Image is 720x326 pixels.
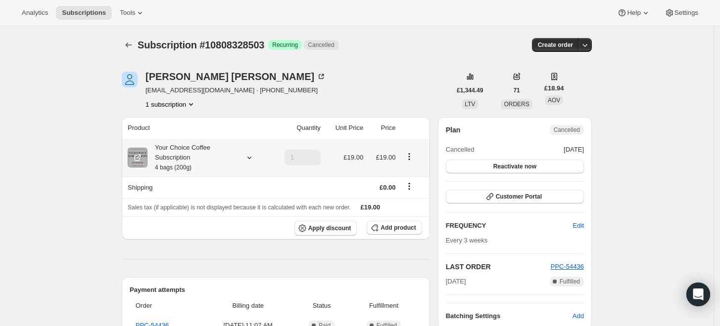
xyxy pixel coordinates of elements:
span: Apply discount [308,224,351,232]
button: Customer Portal [446,190,584,204]
span: 71 [513,86,520,94]
button: Product actions [401,151,417,162]
h2: Plan [446,125,461,135]
button: Edit [567,218,590,234]
a: PPC-54436 [551,263,584,270]
span: Analytics [22,9,48,17]
span: Billing date [204,301,292,311]
th: Order [130,295,201,317]
img: product img [128,148,147,167]
span: £19.00 [343,154,363,161]
th: Unit Price [324,117,366,139]
span: Recurring [272,41,298,49]
span: Help [627,9,640,17]
span: Sales tax (if applicable) is not displayed because it is calculated with each new order. [128,204,351,211]
h2: FREQUENCY [446,221,573,231]
span: Add [573,311,584,321]
h2: Payment attempts [130,285,422,295]
span: £18.94 [544,83,564,93]
span: Settings [674,9,698,17]
span: Subscription #10808328503 [138,40,264,50]
span: Customer Portal [496,193,542,201]
span: Cancelled [308,41,334,49]
button: Create order [532,38,579,52]
span: AOV [548,97,560,104]
span: Create order [538,41,573,49]
span: [DATE] [564,145,584,155]
span: Steve Patten [122,72,138,87]
span: Subscriptions [62,9,106,17]
span: Cancelled [554,126,580,134]
button: Tools [114,6,151,20]
span: LTV [465,101,475,108]
button: Subscriptions [56,6,112,20]
button: Shipping actions [401,181,417,192]
h6: Batching Settings [446,311,573,321]
span: Tools [120,9,135,17]
button: Add product [367,221,422,235]
button: Reactivate now [446,160,584,173]
div: Open Intercom Messenger [686,283,710,306]
span: Every 3 weeks [446,237,488,244]
th: Price [366,117,398,139]
h2: LAST ORDER [446,262,551,272]
span: Fulfilled [560,278,580,285]
span: Cancelled [446,145,475,155]
button: Add [567,308,590,324]
button: PPC-54436 [551,262,584,272]
button: Analytics [16,6,54,20]
button: Settings [659,6,704,20]
div: [PERSON_NAME] [PERSON_NAME] [145,72,326,81]
span: [DATE] [446,277,466,286]
button: Apply discount [294,221,357,236]
span: £19.00 [376,154,396,161]
span: Reactivate now [493,163,536,170]
div: Your Choice Coffee Subscription [147,143,237,172]
span: Status [298,301,346,311]
th: Shipping [122,176,271,198]
span: Edit [573,221,584,231]
button: 71 [507,83,526,97]
button: Subscriptions [122,38,136,52]
button: Product actions [145,99,196,109]
button: £1,344.49 [451,83,489,97]
span: Fulfillment [351,301,416,311]
span: ORDERS [504,101,529,108]
span: Add product [381,224,416,232]
span: [EMAIL_ADDRESS][DOMAIN_NAME] · [PHONE_NUMBER] [145,85,326,95]
button: Help [611,6,656,20]
span: £19.00 [361,204,381,211]
span: £1,344.49 [457,86,483,94]
th: Product [122,117,271,139]
span: £0.00 [380,184,396,191]
th: Quantity [271,117,324,139]
small: 4 bags (200g) [155,164,192,171]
